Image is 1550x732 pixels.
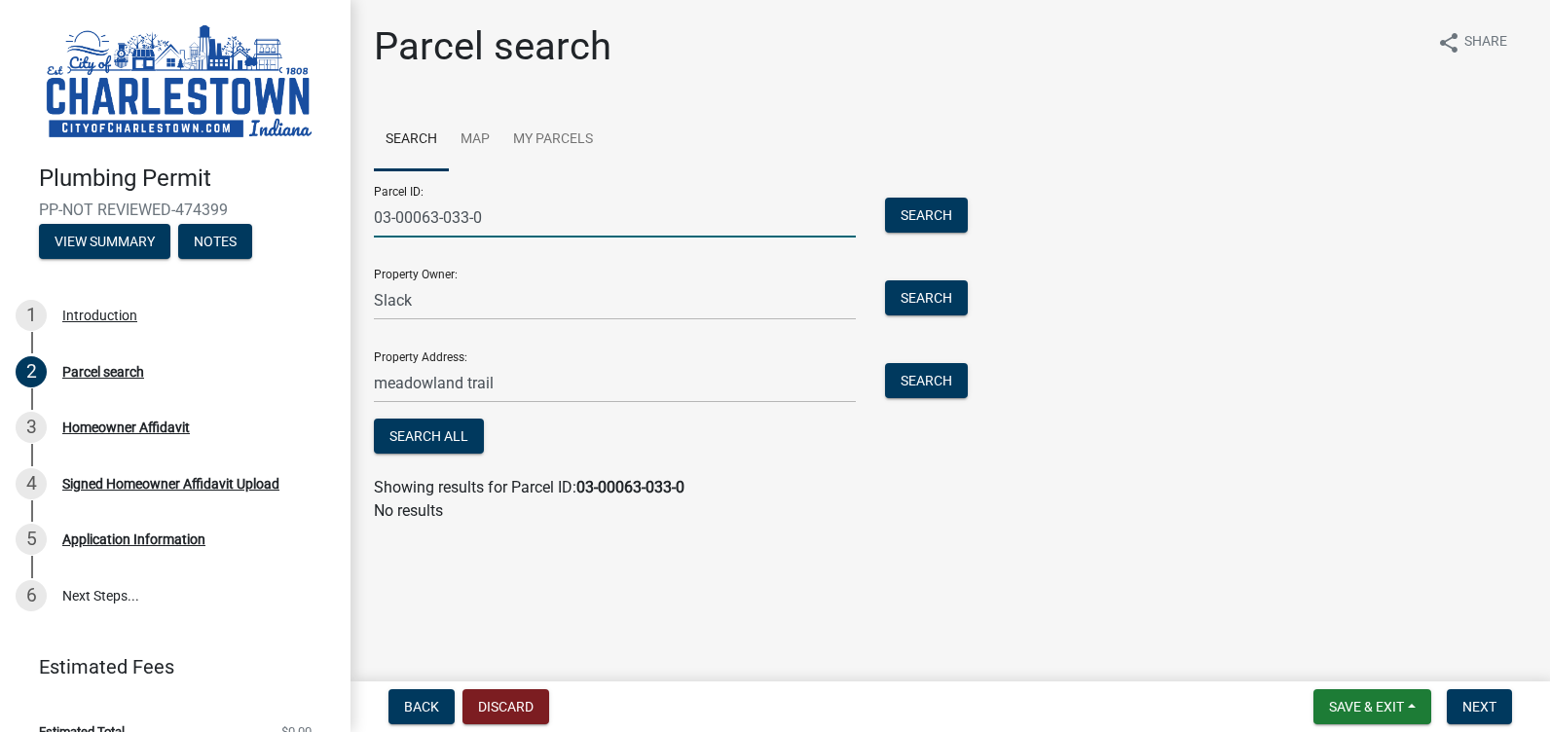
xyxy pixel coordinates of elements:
[374,419,484,454] button: Search All
[39,201,312,219] span: PP-NOT REVIEWED-474399
[576,478,684,496] strong: 03-00063-033-0
[449,109,501,171] a: Map
[16,647,319,686] a: Estimated Fees
[39,20,319,144] img: City of Charlestown, Indiana
[16,468,47,499] div: 4
[404,699,439,714] span: Back
[374,109,449,171] a: Search
[1313,689,1431,724] button: Save & Exit
[62,532,205,546] div: Application Information
[1462,699,1496,714] span: Next
[178,235,252,250] wm-modal-confirm: Notes
[462,689,549,724] button: Discard
[39,165,335,193] h4: Plumbing Permit
[178,224,252,259] button: Notes
[62,477,279,491] div: Signed Homeowner Affidavit Upload
[388,689,455,724] button: Back
[501,109,605,171] a: My Parcels
[62,309,137,322] div: Introduction
[39,224,170,259] button: View Summary
[374,499,1527,523] p: No results
[1421,23,1523,61] button: shareShare
[885,280,968,315] button: Search
[374,23,611,70] h1: Parcel search
[16,524,47,555] div: 5
[1437,31,1460,55] i: share
[1464,31,1507,55] span: Share
[374,476,1527,499] div: Showing results for Parcel ID:
[885,198,968,233] button: Search
[62,421,190,434] div: Homeowner Affidavit
[1329,699,1404,714] span: Save & Exit
[16,300,47,331] div: 1
[885,363,968,398] button: Search
[16,412,47,443] div: 3
[62,365,144,379] div: Parcel search
[39,235,170,250] wm-modal-confirm: Summary
[16,356,47,387] div: 2
[16,580,47,611] div: 6
[1447,689,1512,724] button: Next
